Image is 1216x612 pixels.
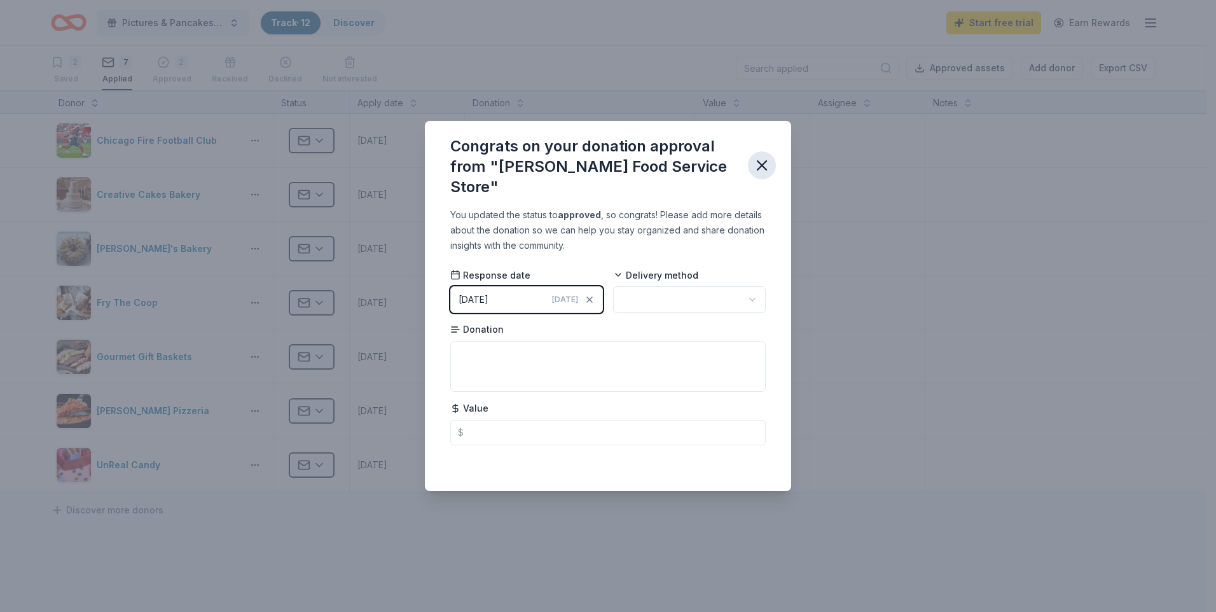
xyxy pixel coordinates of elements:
[450,402,488,415] span: Value
[450,207,766,253] div: You updated the status to , so congrats! Please add more details about the donation so we can hel...
[613,269,698,282] span: Delivery method
[450,269,530,282] span: Response date
[558,209,601,220] b: approved
[450,286,603,313] button: [DATE][DATE]
[459,292,488,307] div: [DATE]
[450,323,504,336] span: Donation
[450,136,738,197] div: Congrats on your donation approval from "[PERSON_NAME] Food Service Store"
[552,295,578,305] span: [DATE]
